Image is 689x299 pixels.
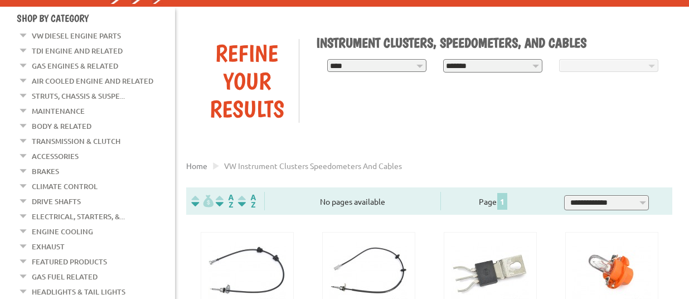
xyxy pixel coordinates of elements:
a: Maintenance [32,104,85,118]
a: Gas Fuel Related [32,269,98,284]
a: TDI Engine and Related [32,44,123,58]
a: Home [186,161,207,171]
a: Electrical, Starters, &... [32,209,125,224]
img: filterpricelow.svg [191,195,214,208]
a: Headlights & Tail Lights [32,284,125,299]
a: Air Cooled Engine and Related [32,74,153,88]
div: No pages available [265,196,440,208]
img: Sort by Headline [214,195,236,208]
span: VW instrument clusters speedometers and cables [224,161,402,171]
h1: Instrument Clusters, Speedometers, and Cables [316,35,664,51]
a: Accessories [32,149,79,163]
a: Struts, Chassis & Suspe... [32,89,125,103]
a: VW Diesel Engine Parts [32,28,121,43]
a: Climate Control [32,179,98,194]
a: Body & Related [32,119,91,133]
a: Drive Shafts [32,194,81,209]
a: Transmission & Clutch [32,134,120,148]
a: Exhaust [32,239,65,254]
a: Brakes [32,164,59,179]
div: Page [440,192,546,210]
div: Refine Your Results [195,39,299,123]
a: Gas Engines & Related [32,59,118,73]
span: 1 [497,193,507,210]
h4: Shop By Category [17,12,175,24]
a: Engine Cooling [32,224,93,239]
a: Featured Products [32,254,107,269]
img: Sort by Sales Rank [236,195,258,208]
